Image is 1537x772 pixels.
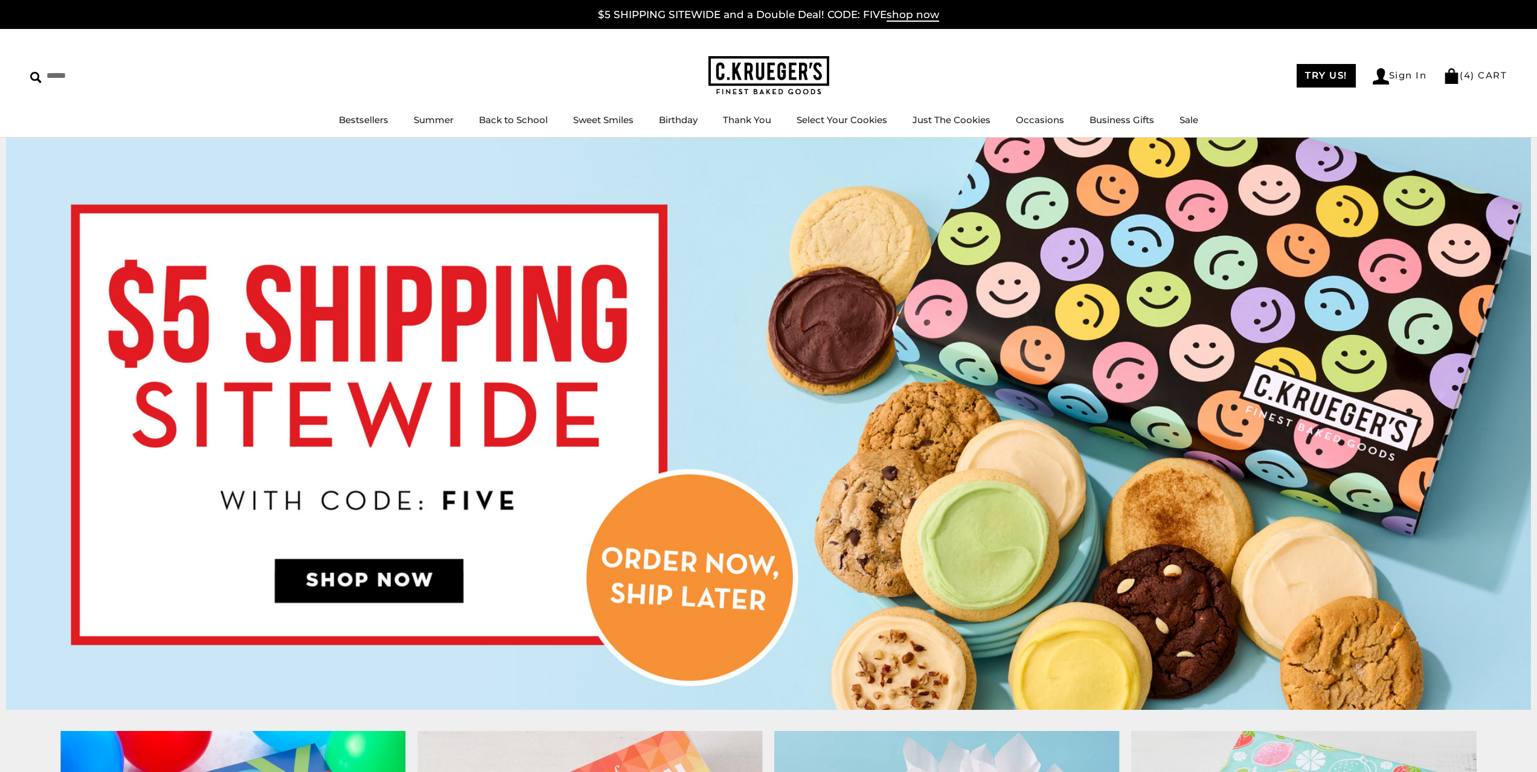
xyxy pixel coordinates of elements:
a: Occasions [1016,114,1064,126]
a: Summer [414,114,454,126]
span: 4 [1464,69,1471,81]
a: Thank You [723,114,771,126]
a: Birthday [659,114,698,126]
a: TRY US! [1297,64,1356,88]
a: Back to School [479,114,548,126]
img: Account [1373,68,1389,85]
img: C.KRUEGER'S [708,56,829,95]
a: Bestsellers [339,114,388,126]
img: Bag [1443,68,1460,84]
img: C.Krueger's Special Offer [6,138,1531,710]
input: Search [30,66,174,85]
a: (4) CART [1443,69,1507,81]
a: Just The Cookies [913,114,990,126]
a: Select Your Cookies [797,114,887,126]
a: Sweet Smiles [573,114,634,126]
span: shop now [887,8,939,22]
a: Business Gifts [1089,114,1154,126]
a: Sale [1179,114,1198,126]
a: $5 SHIPPING SITEWIDE and a Double Deal! CODE: FIVEshop now [598,8,939,22]
a: Sign In [1373,68,1427,85]
img: Search [30,72,42,83]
